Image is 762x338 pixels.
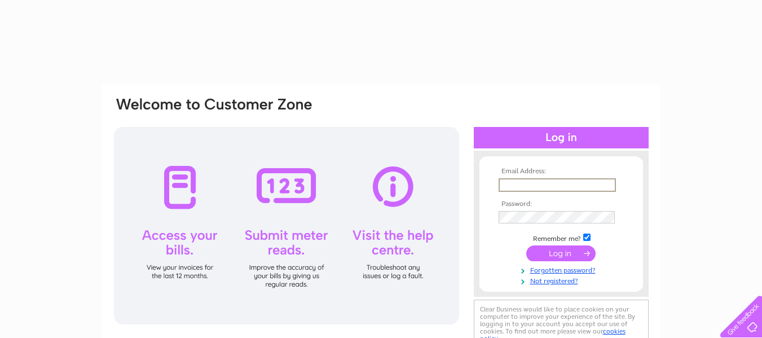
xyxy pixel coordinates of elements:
[499,275,627,286] a: Not registered?
[496,168,627,175] th: Email Address:
[496,200,627,208] th: Password:
[526,245,596,261] input: Submit
[496,232,627,243] td: Remember me?
[499,264,627,275] a: Forgotten password?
